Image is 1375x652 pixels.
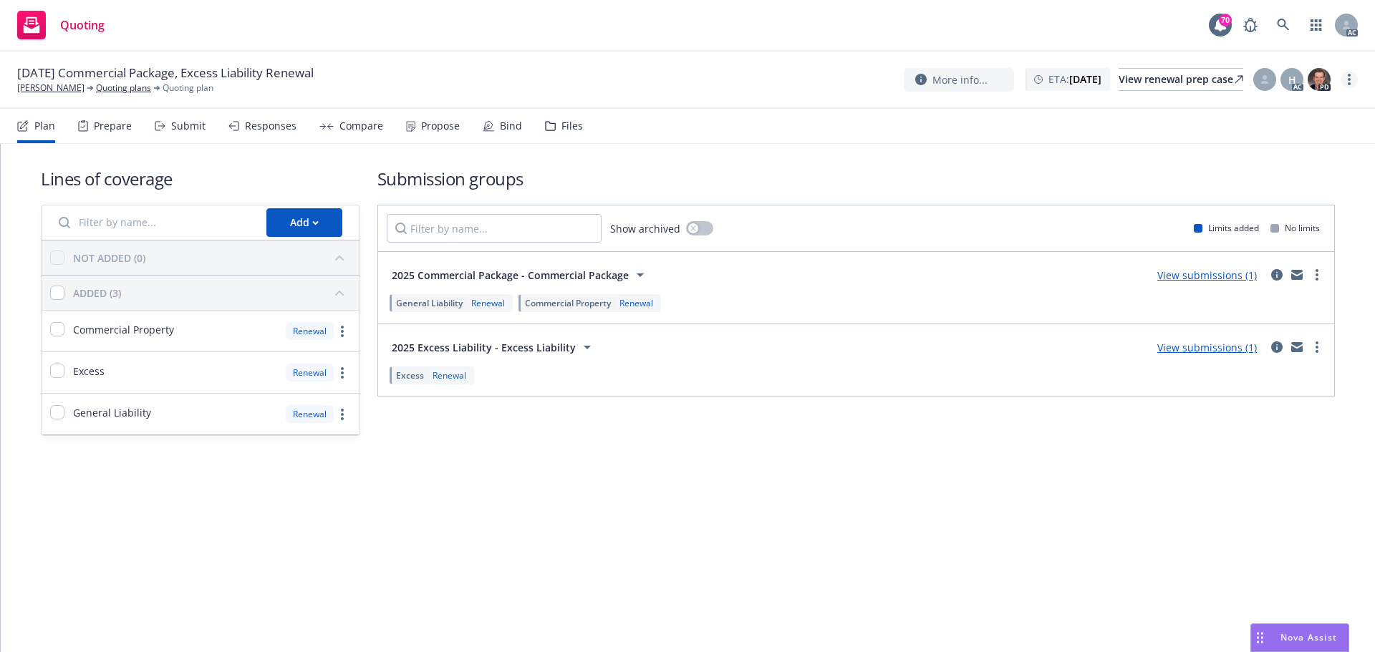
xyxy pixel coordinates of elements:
button: 2025 Commercial Package - Commercial Package [387,261,654,289]
div: ADDED (3) [73,286,121,301]
span: Commercial Property [73,322,174,337]
a: more [1308,266,1326,283]
a: View submissions (1) [1157,268,1257,282]
button: NOT ADDED (0) [73,246,351,269]
a: Quoting plans [96,82,151,94]
a: more [334,364,351,381]
div: No limits [1270,222,1320,234]
h1: Lines of coverage [41,167,360,190]
a: View renewal prep case [1119,68,1243,91]
div: Files [561,120,583,132]
a: mail [1288,339,1306,356]
div: Renewal [286,322,334,340]
span: Excess [396,369,424,381]
div: Renewal [286,364,334,381]
div: Responses [245,120,296,132]
span: H [1288,72,1296,87]
a: more [1341,71,1358,88]
a: Quoting [11,5,110,45]
a: mail [1288,266,1306,283]
div: Renewal [617,297,656,309]
div: Submit [171,120,206,132]
button: 2025 Excess Liability - Excess Liability [387,333,601,361]
span: Quoting plan [163,82,213,94]
img: photo [1308,68,1331,91]
a: more [334,323,351,340]
a: circleInformation [1268,339,1285,356]
span: General Liability [396,297,463,309]
div: Renewal [286,405,334,423]
span: [DATE] Commercial Package, Excess Liability Renewal [17,64,314,82]
span: Nova Assist [1280,631,1337,643]
a: Report a Bug [1236,11,1265,39]
div: Compare [339,120,383,132]
div: 70 [1219,14,1232,26]
a: circleInformation [1268,266,1285,283]
a: more [1308,339,1326,356]
div: Propose [421,120,460,132]
span: 2025 Commercial Package - Commercial Package [392,268,629,283]
div: Add [290,209,319,236]
div: Bind [500,120,522,132]
div: Prepare [94,120,132,132]
a: [PERSON_NAME] [17,82,85,94]
button: ADDED (3) [73,281,351,304]
strong: [DATE] [1069,72,1101,86]
span: Quoting [60,19,105,31]
button: More info... [904,68,1014,92]
span: Commercial Property [525,297,611,309]
a: Search [1269,11,1298,39]
button: Nova Assist [1250,623,1349,652]
span: 2025 Excess Liability - Excess Liability [392,340,576,355]
div: Renewal [468,297,508,309]
span: ETA : [1048,72,1101,87]
div: Drag to move [1251,624,1269,651]
div: Limits added [1194,222,1259,234]
input: Filter by name... [50,208,258,237]
div: View renewal prep case [1119,69,1243,90]
span: General Liability [73,405,151,420]
span: Show archived [610,221,680,236]
div: Plan [34,120,55,132]
div: Renewal [430,369,469,381]
a: Switch app [1302,11,1331,39]
span: Excess [73,364,105,379]
input: Filter by name... [387,214,602,243]
span: More info... [932,72,988,87]
h1: Submission groups [377,167,1335,190]
a: View submissions (1) [1157,341,1257,354]
button: Add [266,208,342,237]
div: NOT ADDED (0) [73,250,145,266]
a: more [334,406,351,423]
